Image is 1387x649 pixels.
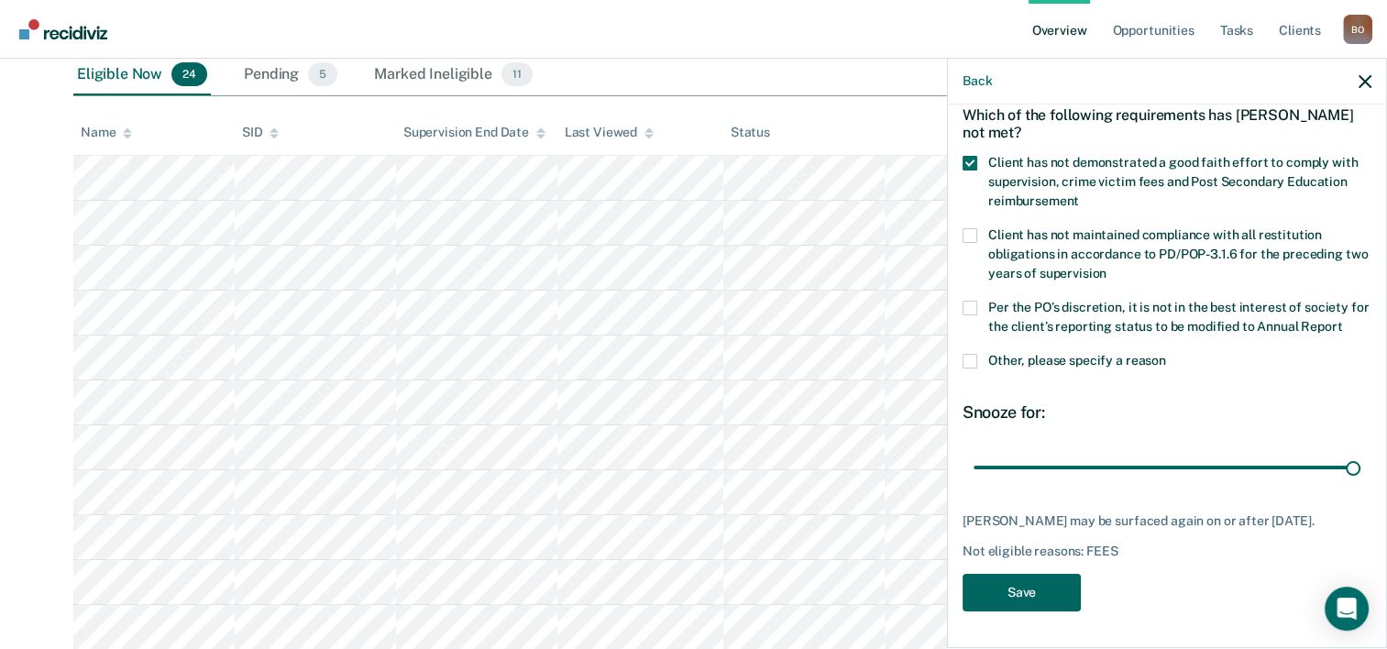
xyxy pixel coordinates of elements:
[403,125,545,140] div: Supervision End Date
[19,19,107,39] img: Recidiviz
[240,55,341,95] div: Pending
[963,402,1371,423] div: Snooze for:
[963,544,1371,559] div: Not eligible reasons: FEES
[1343,15,1372,44] div: B O
[731,125,770,140] div: Status
[963,73,992,89] button: Back
[988,227,1368,280] span: Client has not maintained compliance with all restitution obligations in accordance to PD/POP-3.1...
[565,125,654,140] div: Last Viewed
[988,353,1166,368] span: Other, please specify a reason
[1343,15,1372,44] button: Profile dropdown button
[1325,587,1369,631] div: Open Intercom Messenger
[81,125,132,140] div: Name
[963,574,1081,611] button: Save
[963,513,1371,529] div: [PERSON_NAME] may be surfaced again on or after [DATE].
[988,155,1358,208] span: Client has not demonstrated a good faith effort to comply with supervision, crime victim fees and...
[963,92,1371,156] div: Which of the following requirements has [PERSON_NAME] not met?
[370,55,535,95] div: Marked Ineligible
[73,55,211,95] div: Eligible Now
[242,125,280,140] div: SID
[501,62,533,86] span: 11
[171,62,207,86] span: 24
[988,300,1369,334] span: Per the PO’s discretion, it is not in the best interest of society for the client’s reporting sta...
[308,62,337,86] span: 5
